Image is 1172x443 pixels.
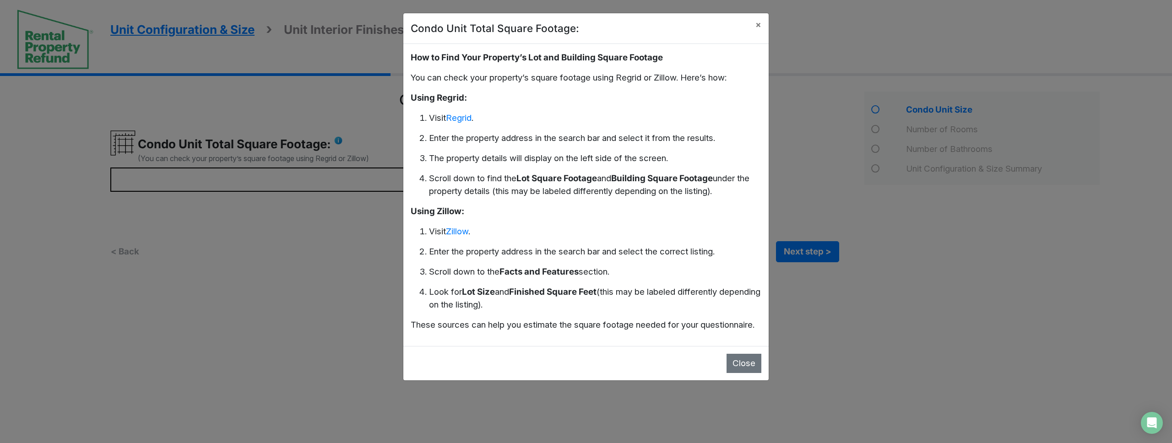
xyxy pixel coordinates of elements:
strong: Using Regrid: [411,92,467,103]
p: Scroll down to find the and under the property details (this may be labeled differently depending... [429,172,761,198]
p: Enter the property address in the search bar and select the correct listing. [429,245,761,258]
p: The property details will display on the left side of the screen. [429,152,761,165]
span: × [755,19,761,30]
strong: Lot Square Footage [516,173,597,184]
p: You can check your property’s square footage using Regrid or Zillow. Here’s how: [411,71,761,84]
strong: Facts and Features [499,266,579,277]
a: Regrid [446,113,472,123]
p: Enter the property address in the search bar and select it from the results. [429,132,761,145]
strong: Finished Square Feet [509,286,597,297]
p: Scroll down to the section. [429,265,761,278]
a: Zillow [446,226,468,237]
strong: Building Square Footage [611,173,713,184]
p: Visit . [429,225,761,238]
div: Open Intercom Messenger [1141,412,1163,434]
p: These sources can help you estimate the square footage needed for your questionnaire. [411,319,761,331]
span: Condo Unit Total Square Footage: [411,22,579,34]
strong: How to Find Your Property’s Lot and Building Square Footage [411,52,663,63]
p: Look for and (this may be labeled differently depending on the listing). [429,286,761,311]
button: Close [727,354,761,373]
button: Close [748,13,769,37]
strong: Lot Size [462,286,495,297]
strong: Using Zillow: [411,206,464,216]
p: Visit . [429,112,761,124]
